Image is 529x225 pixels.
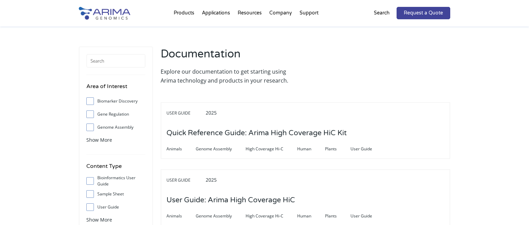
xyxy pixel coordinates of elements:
span: High Coverage Hi-C [246,145,297,153]
h2: Documentation [161,46,302,67]
h3: Quick Reference Guide: Arima High Coverage HiC Kit [166,122,347,144]
span: Animals [166,212,196,220]
label: Gene Regulation [86,109,145,119]
a: Request a Quote [397,7,450,19]
span: Show More [86,216,112,223]
span: User Guide [350,145,386,153]
a: User Guide: Arima High Coverage HiC [166,196,295,204]
p: Search [374,9,390,18]
p: Explore our documentation to get starting using Arima technology and products in your research. [161,67,302,85]
span: High Coverage Hi-C [246,212,297,220]
h4: Content Type [86,162,145,176]
span: 2025 [206,176,217,183]
span: Human [297,145,325,153]
input: Search [86,54,145,68]
label: Bioinformatics User Guide [86,176,145,186]
span: 2025 [206,109,217,116]
span: Show More [86,137,112,143]
label: Sample Sheet [86,189,145,199]
h3: User Guide: Arima High Coverage HiC [166,190,295,211]
span: User Guide [166,109,204,117]
h4: Area of Interest [86,82,145,96]
span: Plants [325,212,350,220]
span: User Guide [350,212,386,220]
label: User Guide [86,202,145,212]
span: Animals [166,145,196,153]
span: Genome Assembly [196,212,246,220]
label: Genome Assembly [86,122,145,132]
span: Genome Assembly [196,145,246,153]
span: User Guide [166,176,204,184]
label: Biomarker Discovery [86,96,145,106]
span: Human [297,212,325,220]
span: Plants [325,145,350,153]
img: Arima-Genomics-logo [79,7,130,20]
a: Quick Reference Guide: Arima High Coverage HiC Kit [166,129,347,137]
